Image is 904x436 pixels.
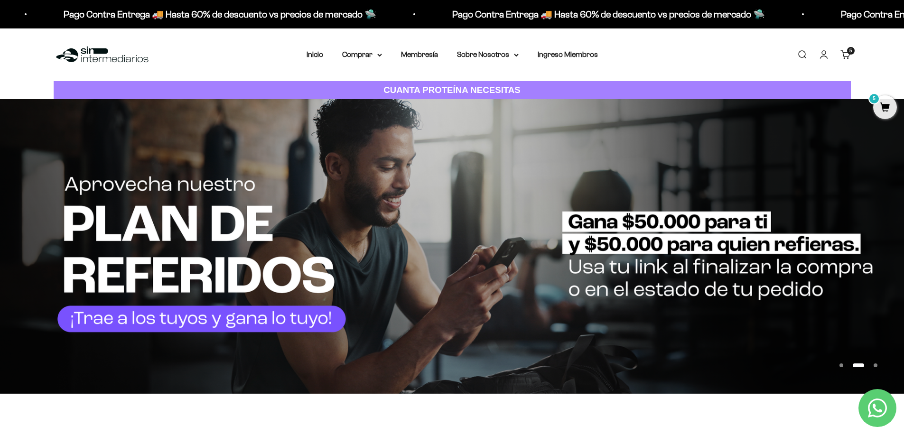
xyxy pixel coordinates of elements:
a: Inicio [307,50,323,58]
a: Ingreso Miembros [538,50,598,58]
span: 5 [849,48,852,53]
a: CUANTA PROTEÍNA NECESITAS [54,81,851,100]
summary: Sobre Nosotros [457,48,519,61]
p: Pago Contra Entrega 🚚 Hasta 60% de descuento vs precios de mercado 🛸 [450,7,763,22]
a: Membresía [401,50,438,58]
a: 5 [873,103,897,113]
mark: 5 [868,93,880,104]
summary: Comprar [342,48,382,61]
p: Pago Contra Entrega 🚚 Hasta 60% de descuento vs precios de mercado 🛸 [61,7,374,22]
strong: CUANTA PROTEÍNA NECESITAS [383,85,521,95]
